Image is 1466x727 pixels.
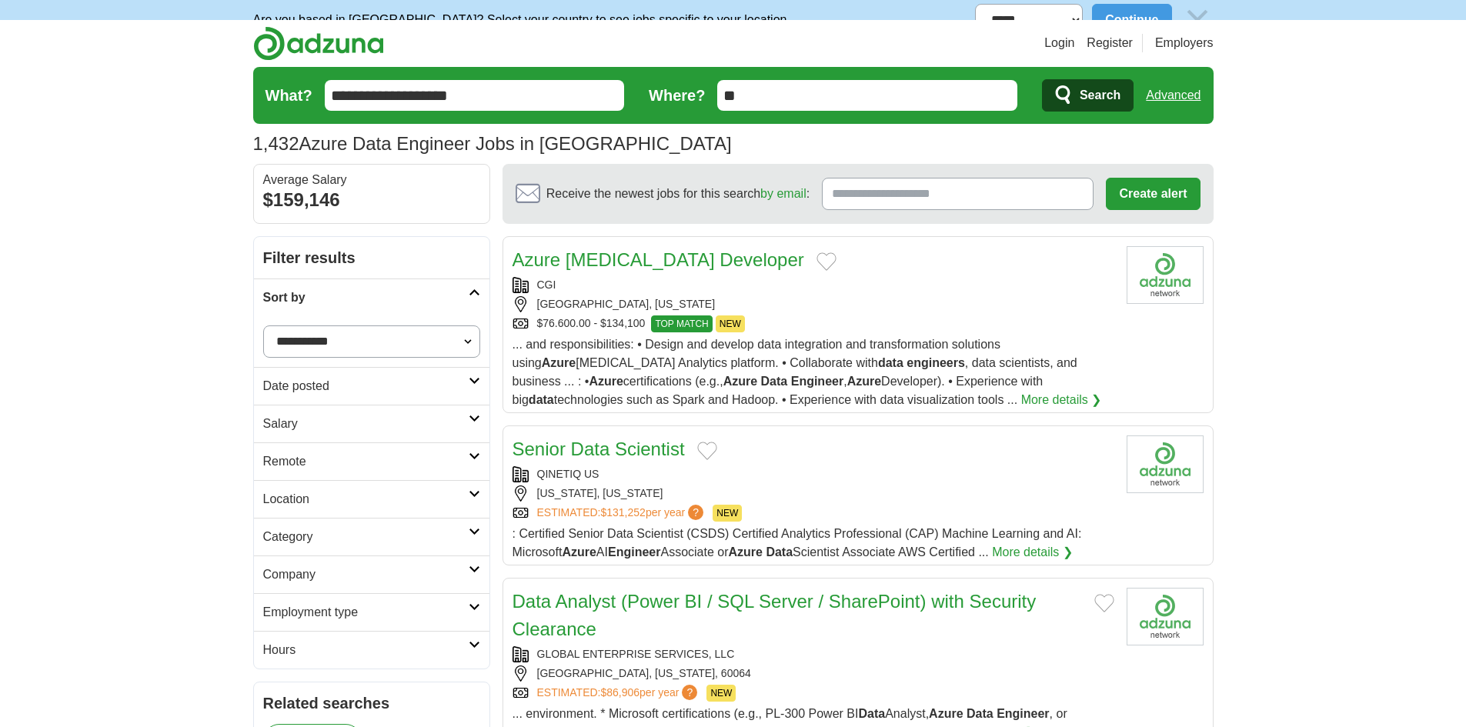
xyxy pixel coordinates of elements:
[253,11,790,29] p: Are you based in [GEOGRAPHIC_DATA]? Select your country to see jobs specific to your location.
[542,356,576,369] strong: Azure
[546,185,810,203] span: Receive the newest jobs for this search :
[263,452,469,471] h2: Remote
[1146,80,1201,111] a: Advanced
[816,252,837,271] button: Add to favorite jobs
[847,375,881,388] strong: Azure
[1181,4,1214,36] img: icon_close_no_bg.svg
[651,315,712,332] span: TOP MATCH
[263,490,469,509] h2: Location
[992,543,1073,562] a: More details ❯
[1127,588,1204,645] img: Company logo
[513,527,1082,559] span: : Certified Senior Data Scientist (CSDS) Certified Analytics Professional (CAP) Machine Learning ...
[253,133,732,154] h1: Azure Data Engineer Jobs in [GEOGRAPHIC_DATA]
[254,518,489,555] a: Category
[537,505,707,522] a: ESTIMATED:$131,252per year?
[263,603,469,622] h2: Employment type
[1127,246,1204,304] img: CGI Technologies and Solutions logo
[791,375,843,388] strong: Engineer
[513,296,1114,312] div: [GEOGRAPHIC_DATA], [US_STATE]
[907,356,965,369] strong: engineers
[254,367,489,405] a: Date posted
[1155,34,1214,52] a: Employers
[1021,391,1102,409] a: More details ❯
[1094,594,1114,612] button: Add to favorite jobs
[766,545,793,559] strong: Data
[263,565,469,584] h2: Company
[254,405,489,442] a: Salary
[254,631,489,669] a: Hours
[1106,178,1200,210] button: Create alert
[513,338,1077,406] span: ... and responsibilities: • Design and develop data integration and transformation solutions usin...
[562,545,596,559] strong: Azure
[1087,34,1133,52] a: Register
[263,377,469,395] h2: Date posted
[254,278,489,316] a: Sort by
[513,315,1114,332] div: $76.600.00 - $134,100
[265,84,312,107] label: What?
[513,466,1114,482] div: QINETIQ US
[688,505,703,520] span: ?
[254,442,489,480] a: Remote
[878,356,903,369] strong: data
[254,593,489,631] a: Employment type
[529,393,554,406] strong: data
[929,707,963,720] strong: Azure
[706,685,736,702] span: NEW
[513,249,804,270] a: Azure [MEDICAL_DATA] Developer
[589,375,623,388] strong: Azure
[263,415,469,433] h2: Salary
[729,545,763,559] strong: Azure
[513,485,1114,502] div: [US_STATE], [US_STATE]
[649,84,705,107] label: Where?
[263,641,469,659] h2: Hours
[760,187,806,200] a: by email
[682,685,697,700] span: ?
[253,130,299,158] span: 1,432
[608,545,660,559] strong: Engineer
[716,315,745,332] span: NEW
[263,186,480,214] div: $159,146
[967,707,993,720] strong: Data
[513,665,1114,682] div: [GEOGRAPHIC_DATA], [US_STATE], 60064
[600,686,639,699] span: $86,906
[1080,80,1120,111] span: Search
[537,278,556,291] a: CGI
[253,26,384,61] img: Adzuna logo
[1092,4,1171,36] button: Continue
[761,375,788,388] strong: Data
[513,591,1037,639] a: Data Analyst (Power BI / SQL Server / SharePoint) with Security Clearance
[263,288,469,307] h2: Sort by
[1127,435,1204,493] img: Company logo
[263,528,469,546] h2: Category
[254,237,489,278] h2: Filter results
[254,555,489,593] a: Company
[713,505,742,522] span: NEW
[263,692,480,715] h2: Related searches
[263,174,480,186] div: Average Salary
[858,707,885,720] strong: Data
[1042,79,1134,112] button: Search
[697,442,717,460] button: Add to favorite jobs
[723,375,757,388] strong: Azure
[997,707,1049,720] strong: Engineer
[513,646,1114,662] div: GLOBAL ENTERPRISE SERVICES, LLC
[254,480,489,518] a: Location
[537,685,701,702] a: ESTIMATED:$86,906per year?
[1044,34,1074,52] a: Login
[600,506,645,519] span: $131,252
[513,439,685,459] a: Senior Data Scientist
